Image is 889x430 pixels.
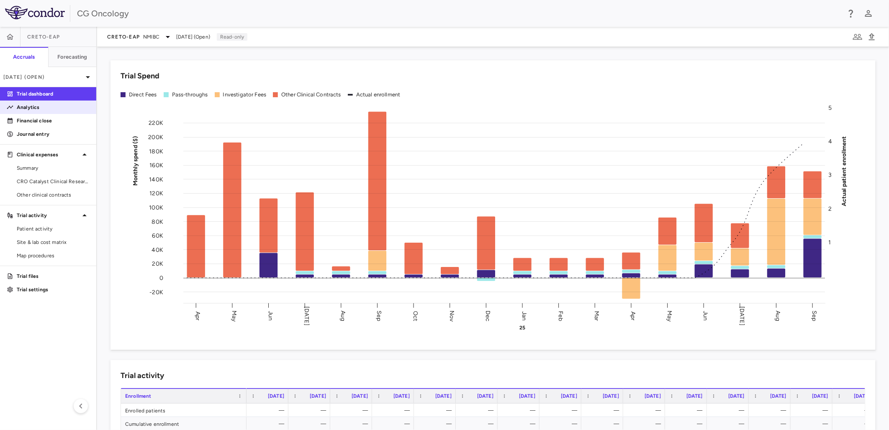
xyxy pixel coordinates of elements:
[841,136,848,206] tspan: Actual patient enrollment
[352,393,368,399] span: [DATE]
[5,6,65,19] img: logo-full-BYUhSk78.svg
[17,252,90,259] span: Map procedures
[143,33,159,41] span: NMIBC
[17,238,90,246] span: Site & lab cost matrix
[714,404,745,417] div: —
[281,91,341,98] div: Other Clinical Contracts
[17,225,90,233] span: Patient activity
[603,393,619,399] span: [DATE]
[811,311,818,321] text: Sep
[27,34,60,40] span: CRETO-EAP
[296,404,326,417] div: —
[159,275,163,282] tspan: 0
[412,311,419,321] text: Oct
[448,310,455,321] text: Nov
[17,286,90,293] p: Trial settings
[645,393,661,399] span: [DATE]
[17,164,90,172] span: Summary
[17,151,80,158] p: Clinical expenses
[17,191,90,199] span: Other clinical contracts
[13,53,35,61] h6: Accruals
[728,393,745,399] span: [DATE]
[3,73,83,81] p: [DATE] (Open)
[812,393,828,399] span: [DATE]
[840,404,870,417] div: —
[125,393,152,399] span: Enrollment
[121,404,247,417] div: Enrolled patients
[829,205,832,212] tspan: 2
[521,311,528,320] text: Jan
[149,148,163,155] tspan: 180K
[149,204,163,211] tspan: 100K
[686,393,703,399] span: [DATE]
[629,311,637,320] text: Apr
[17,130,90,138] p: Journal entry
[132,136,139,186] tspan: Monthly spend ($)
[561,393,577,399] span: [DATE]
[254,404,284,417] div: —
[194,311,201,320] text: Apr
[380,404,410,417] div: —
[310,393,326,399] span: [DATE]
[339,311,347,321] text: Aug
[176,33,210,41] span: [DATE] (Open)
[798,404,828,417] div: —
[303,306,310,326] text: [DATE]
[172,91,208,98] div: Pass-throughs
[152,218,163,225] tspan: 80K
[129,91,157,98] div: Direct Fees
[756,404,786,417] div: —
[829,238,831,246] tspan: 1
[149,119,163,127] tspan: 220K
[666,310,673,321] text: May
[829,171,832,179] tspan: 3
[121,370,164,381] h6: Trial activity
[829,104,832,111] tspan: 5
[17,90,90,98] p: Trial dashboard
[17,104,90,111] p: Analytics
[393,393,410,399] span: [DATE]
[631,404,661,417] div: —
[519,325,525,331] text: 25
[217,33,247,41] p: Read-only
[152,246,163,253] tspan: 40K
[149,288,163,295] tspan: -20K
[463,404,493,417] div: —
[17,272,90,280] p: Trial files
[770,393,786,399] span: [DATE]
[267,311,274,321] text: Jun
[356,91,401,98] div: Actual enrollment
[594,311,601,321] text: Mar
[57,53,87,61] h6: Forecasting
[268,393,284,399] span: [DATE]
[547,404,577,417] div: —
[149,190,163,197] tspan: 120K
[338,404,368,417] div: —
[673,404,703,417] div: —
[477,393,493,399] span: [DATE]
[702,311,709,321] text: Jun
[17,178,90,185] span: CRO Catalyst Clinical Research
[376,311,383,321] text: Sep
[148,134,163,141] tspan: 200K
[738,306,745,326] text: [DATE]
[854,393,870,399] span: [DATE]
[485,310,492,321] text: Dec
[775,311,782,321] text: Aug
[589,404,619,417] div: —
[17,212,80,219] p: Trial activity
[152,260,163,267] tspan: 20K
[829,138,832,145] tspan: 4
[435,393,452,399] span: [DATE]
[149,176,163,183] tspan: 140K
[223,91,267,98] div: Investigator Fees
[107,34,140,40] span: CRETO-EAP
[231,310,238,321] text: May
[149,162,163,169] tspan: 160K
[519,393,535,399] span: [DATE]
[121,417,247,430] div: Cumulative enrollment
[557,311,564,321] text: Feb
[505,404,535,417] div: —
[121,70,159,82] h6: Trial Spend
[421,404,452,417] div: —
